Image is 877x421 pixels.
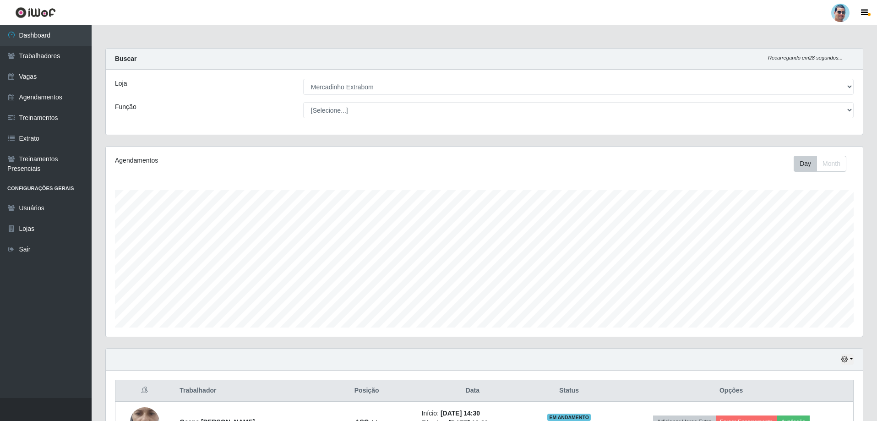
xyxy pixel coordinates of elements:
div: Toolbar with button groups [794,156,854,172]
label: Função [115,102,136,112]
button: Day [794,156,817,172]
time: [DATE] 14:30 [441,410,480,417]
th: Posição [317,380,416,402]
label: Loja [115,79,127,88]
i: Recarregando em 28 segundos... [768,55,843,60]
span: EM ANDAMENTO [547,414,591,421]
strong: Buscar [115,55,136,62]
th: Trabalhador [174,380,317,402]
div: Agendamentos [115,156,415,165]
th: Data [416,380,529,402]
th: Status [529,380,609,402]
th: Opções [609,380,853,402]
img: CoreUI Logo [15,7,56,18]
button: Month [817,156,846,172]
li: Início: [422,409,523,418]
div: First group [794,156,846,172]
